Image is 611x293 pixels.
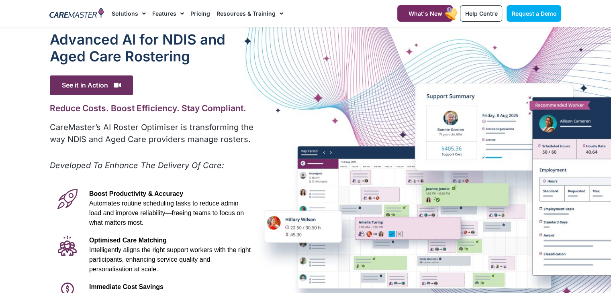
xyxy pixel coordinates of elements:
[408,10,442,17] span: What's New
[50,161,224,170] em: Developed To Enhance The Delivery Of Care:
[50,31,255,65] h1: Advanced Al for NDIS and Aged Care Rostering
[49,8,104,20] img: CareMaster Logo
[511,10,556,17] span: Request a Demo
[50,75,133,95] span: See it in Action
[89,283,163,290] span: Immediate Cost Savings
[460,5,502,22] a: Help Centre
[89,237,167,244] span: Optimised Care Matching
[50,121,255,145] p: CareMaster’s AI Roster Optimiser is transforming the way NDIS and Aged Care providers manage rost...
[507,5,561,22] a: Request a Demo
[89,190,183,197] span: Boost Productivity & Accuracy
[465,10,497,17] span: Help Centre
[397,5,453,22] a: What's New
[89,200,244,226] span: Automates routine scheduling tasks to reduce admin load and improve reliability—freeing teams to ...
[50,103,255,113] h2: Reduce Costs. Boost Efficiency. Stay Compliant.
[89,246,251,273] span: Intelligently aligns the right support workers with the right participants, enhancing service qua...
